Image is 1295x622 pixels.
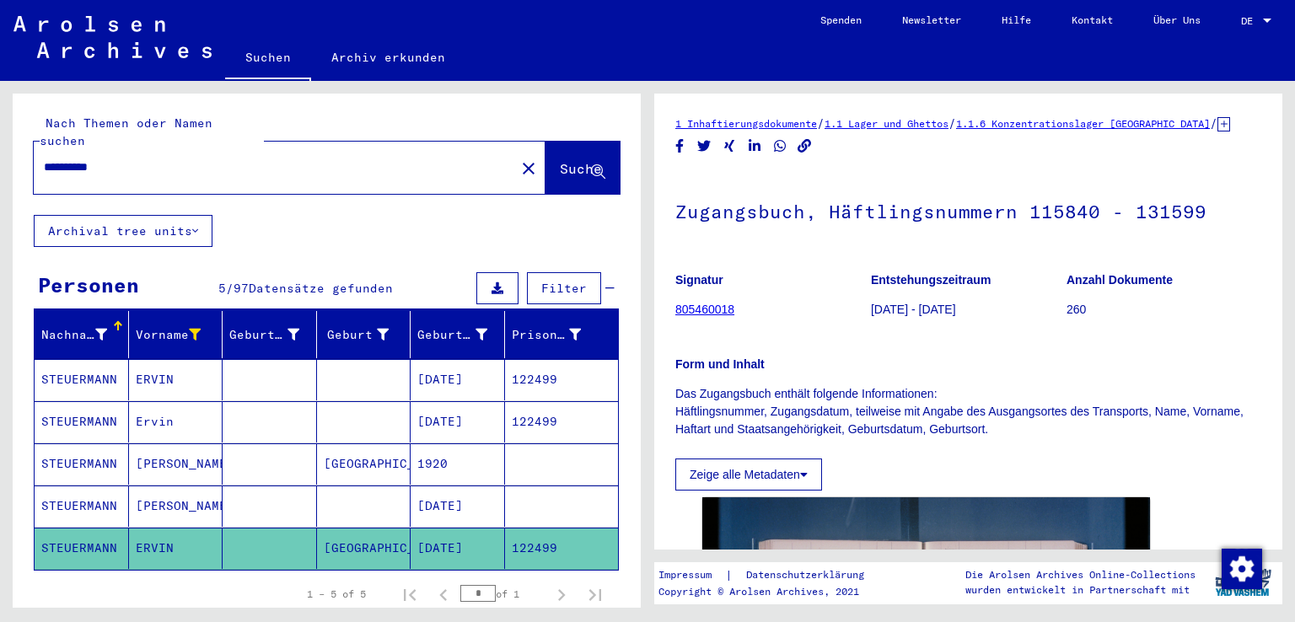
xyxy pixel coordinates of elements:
mat-cell: Ervin [129,401,223,442]
div: Geburtsname [229,326,299,344]
mat-cell: STEUERMANN [35,528,129,569]
div: of 1 [460,586,545,602]
div: Personen [38,270,139,300]
mat-cell: [PERSON_NAME] [129,443,223,485]
mat-icon: close [519,158,539,179]
div: Prisoner # [512,326,582,344]
button: Share on WhatsApp [771,136,789,157]
mat-cell: [DATE] [411,485,505,527]
h1: Zugangsbuch, Häftlingsnummern 115840 - 131599 [675,173,1261,247]
p: wurden entwickelt in Partnerschaft mit [965,582,1196,598]
a: 1 Inhaftierungsdokumente [675,117,817,130]
mat-cell: ERVIN [129,528,223,569]
mat-header-cell: Nachname [35,311,129,358]
button: Copy link [796,136,814,157]
mat-header-cell: Geburtsdatum [411,311,505,358]
button: Clear [512,151,545,185]
div: Nachname [41,321,128,348]
mat-header-cell: Geburtsname [223,311,317,358]
span: Filter [541,281,587,296]
p: Copyright © Arolsen Archives, 2021 [658,584,884,599]
mat-header-cell: Vorname [129,311,223,358]
b: Form und Inhalt [675,357,765,371]
a: Suchen [225,37,311,81]
button: Zeige alle Metadaten [675,458,822,491]
a: Datenschutzerklärung [733,566,884,584]
mat-cell: 122499 [505,528,619,569]
span: / [1210,115,1217,131]
button: Share on Twitter [696,136,713,157]
a: Impressum [658,566,725,584]
span: Datensätze gefunden [249,281,393,296]
div: Vorname [136,321,223,348]
mat-cell: [DATE] [411,359,505,400]
mat-header-cell: Prisoner # [505,311,619,358]
mat-cell: ERVIN [129,359,223,400]
button: Share on LinkedIn [746,136,764,157]
div: Nachname [41,326,107,344]
button: Last page [578,577,612,611]
span: DE [1241,15,1260,27]
div: | [658,566,884,584]
mat-cell: [PERSON_NAME] [129,485,223,527]
mat-cell: 122499 [505,401,619,442]
span: / [817,115,825,131]
div: Geburtsname [229,321,320,348]
mat-cell: STEUERMANN [35,401,129,442]
span: 97 [234,281,249,296]
span: Suche [560,160,602,177]
div: Geburt‏ [324,321,411,348]
mat-cell: 1920 [411,443,505,485]
mat-cell: 122499 [505,359,619,400]
b: Entstehungszeitraum [871,273,991,287]
div: Prisoner # [512,321,603,348]
button: Filter [527,272,601,304]
mat-header-cell: Geburt‏ [317,311,411,358]
mat-cell: STEUERMANN [35,359,129,400]
a: 1.1.6 Konzentrationslager [GEOGRAPHIC_DATA] [956,117,1210,130]
p: Das Zugangsbuch enthält folgende Informationen: Häftlingsnummer, Zugangsdatum, teilweise mit Anga... [675,385,1261,438]
span: 5 [218,281,226,296]
div: Geburtsdatum [417,321,508,348]
button: First page [393,577,427,611]
button: Archival tree units [34,215,212,247]
mat-cell: STEUERMANN [35,443,129,485]
button: Suche [545,142,620,194]
b: Anzahl Dokumente [1067,273,1173,287]
button: Previous page [427,577,460,611]
div: Geburtsdatum [417,326,487,344]
div: Vorname [136,326,202,344]
mat-label: Nach Themen oder Namen suchen [40,115,212,148]
div: Geburt‏ [324,326,390,344]
a: 1.1 Lager und Ghettos [825,117,948,130]
span: / [948,115,956,131]
div: 1 – 5 of 5 [307,587,366,602]
img: yv_logo.png [1212,561,1275,603]
p: [DATE] - [DATE] [871,301,1066,319]
mat-cell: [DATE] [411,528,505,569]
b: Signatur [675,273,723,287]
button: Share on Facebook [671,136,689,157]
span: / [226,281,234,296]
p: Die Arolsen Archives Online-Collections [965,567,1196,582]
mat-cell: STEUERMANN [35,485,129,527]
mat-cell: [GEOGRAPHIC_DATA] [317,528,411,569]
a: 805460018 [675,303,734,316]
button: Next page [545,577,578,611]
img: Zustimmung ändern [1222,549,1262,589]
a: Archiv erkunden [311,37,465,78]
button: Share on Xing [721,136,739,157]
mat-cell: [GEOGRAPHIC_DATA] [317,443,411,485]
p: 260 [1067,301,1261,319]
mat-cell: [DATE] [411,401,505,442]
img: Arolsen_neg.svg [13,16,212,58]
